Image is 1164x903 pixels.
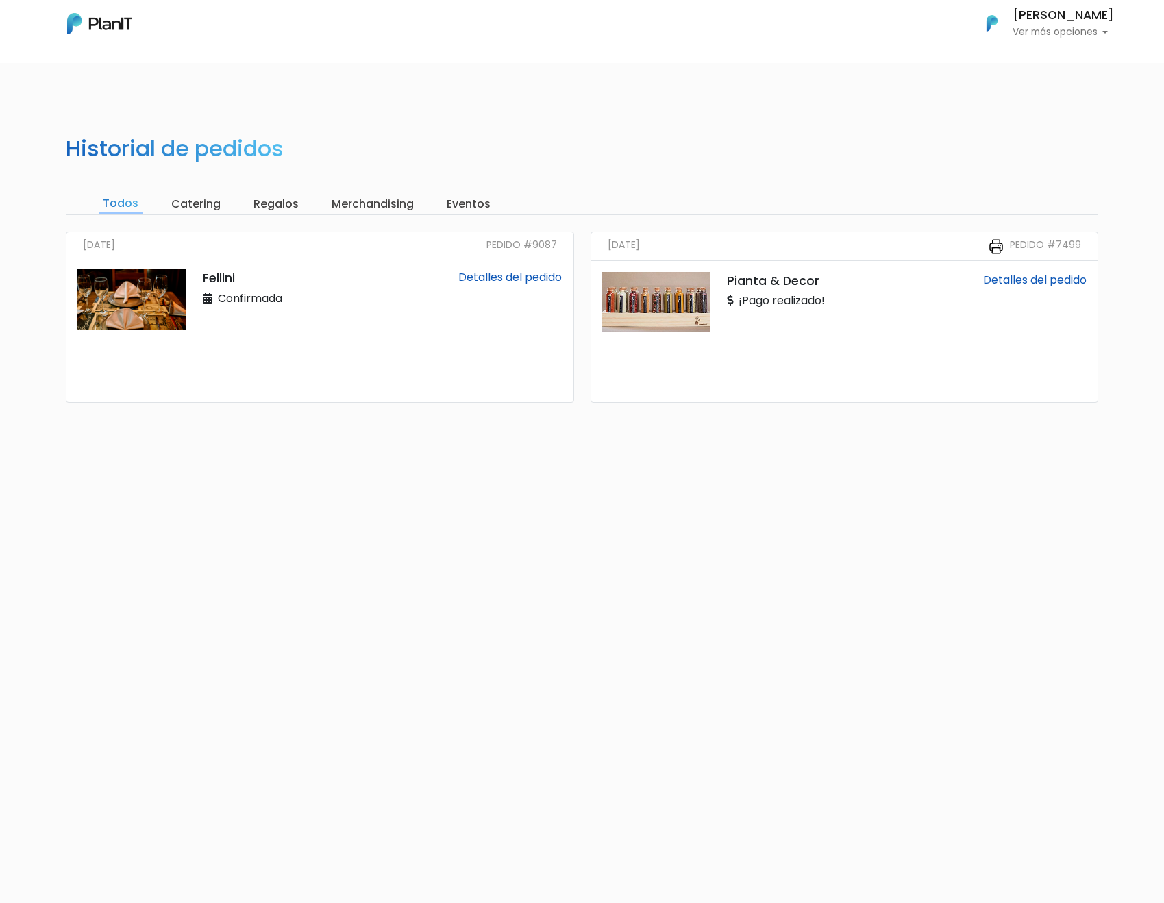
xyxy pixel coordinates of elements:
[327,195,418,214] input: Merchandising
[1013,27,1114,37] p: Ver más opciones
[727,272,878,290] p: Pianta & Decor
[203,269,354,287] p: Fellini
[1013,10,1114,22] h6: [PERSON_NAME]
[77,269,186,330] img: thumb_ChatGPT_Image_24_jun_2025__17_42_51.png
[67,13,132,34] img: PlanIt Logo
[83,238,115,252] small: [DATE]
[608,238,640,255] small: [DATE]
[969,5,1114,41] button: PlanIt Logo [PERSON_NAME] Ver más opciones
[249,195,303,214] input: Regalos
[66,136,284,162] h2: Historial de pedidos
[167,195,225,214] input: Catering
[727,293,825,309] p: ¡Pago realizado!
[1010,238,1081,255] small: Pedido #7499
[203,290,282,307] p: Confirmada
[486,238,557,252] small: Pedido #9087
[983,272,1087,288] a: Detalles del pedido
[443,195,495,214] input: Eventos
[458,269,562,285] a: Detalles del pedido
[988,238,1004,255] img: printer-31133f7acbd7ec30ea1ab4a3b6864c9b5ed483bd8d1a339becc4798053a55bbc.svg
[99,195,143,214] input: Todos
[602,272,711,332] img: thumb_WhatsApp_Image_2021-08-28_at_13.44.18.jpeg
[977,8,1007,38] img: PlanIt Logo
